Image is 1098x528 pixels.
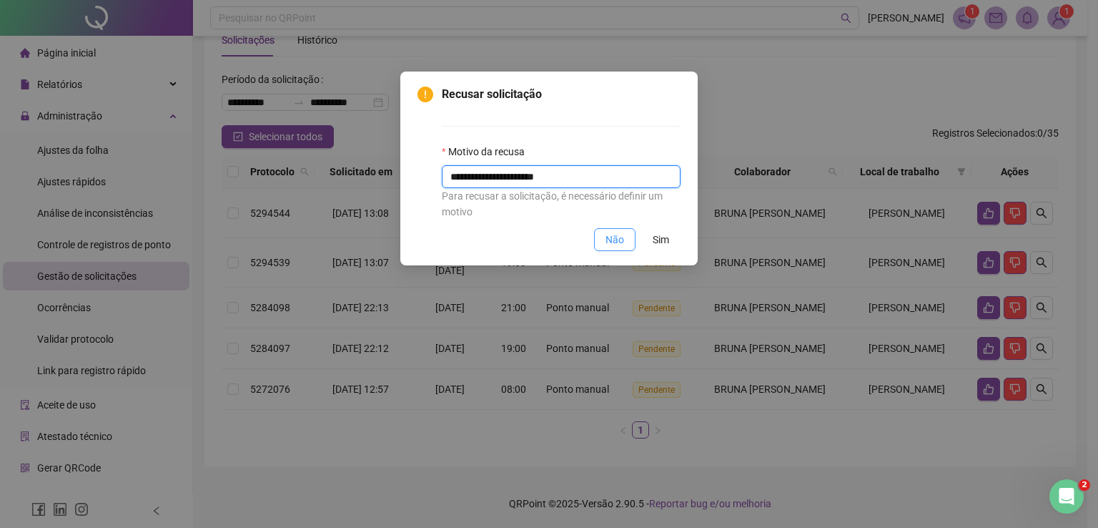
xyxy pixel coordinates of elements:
span: Não [605,232,624,248]
div: Para recusar a solicitação, é necessário definir um motivo [442,188,681,220]
button: Sim [641,228,681,251]
iframe: Intercom live chat [1049,479,1084,514]
button: Não [594,228,635,251]
span: 2 [1079,479,1090,491]
span: exclamation-circle [417,87,433,102]
span: Recusar solicitação [442,86,681,103]
label: Motivo da recusa [442,144,534,160]
span: Sim [653,232,669,248]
